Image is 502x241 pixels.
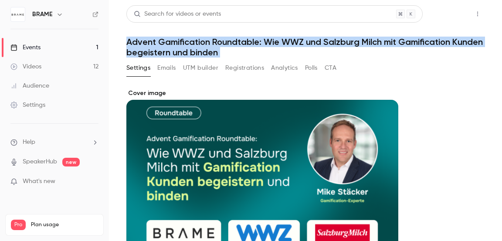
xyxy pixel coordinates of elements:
[10,81,49,90] div: Audience
[429,5,464,23] button: Share
[62,158,80,166] span: new
[10,43,41,52] div: Events
[11,7,25,21] img: BRAME
[183,61,218,75] button: UTM builder
[23,157,57,166] a: SpeakerHub
[23,138,35,147] span: Help
[126,37,485,58] h1: Advent Gamification Roundtable: Wie WWZ und Salzburg Milch mit Gamification Kunden begeistern und...
[271,61,298,75] button: Analytics
[10,101,45,109] div: Settings
[325,61,336,75] button: CTA
[31,221,98,228] span: Plan usage
[10,62,41,71] div: Videos
[88,178,98,186] iframe: Noticeable Trigger
[32,10,53,19] h6: BRAME
[305,61,318,75] button: Polls
[10,138,98,147] li: help-dropdown-opener
[23,177,55,186] span: What's new
[11,220,26,230] span: Pro
[157,61,176,75] button: Emails
[225,61,264,75] button: Registrations
[134,10,221,19] div: Search for videos or events
[126,89,398,98] label: Cover image
[126,61,150,75] button: Settings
